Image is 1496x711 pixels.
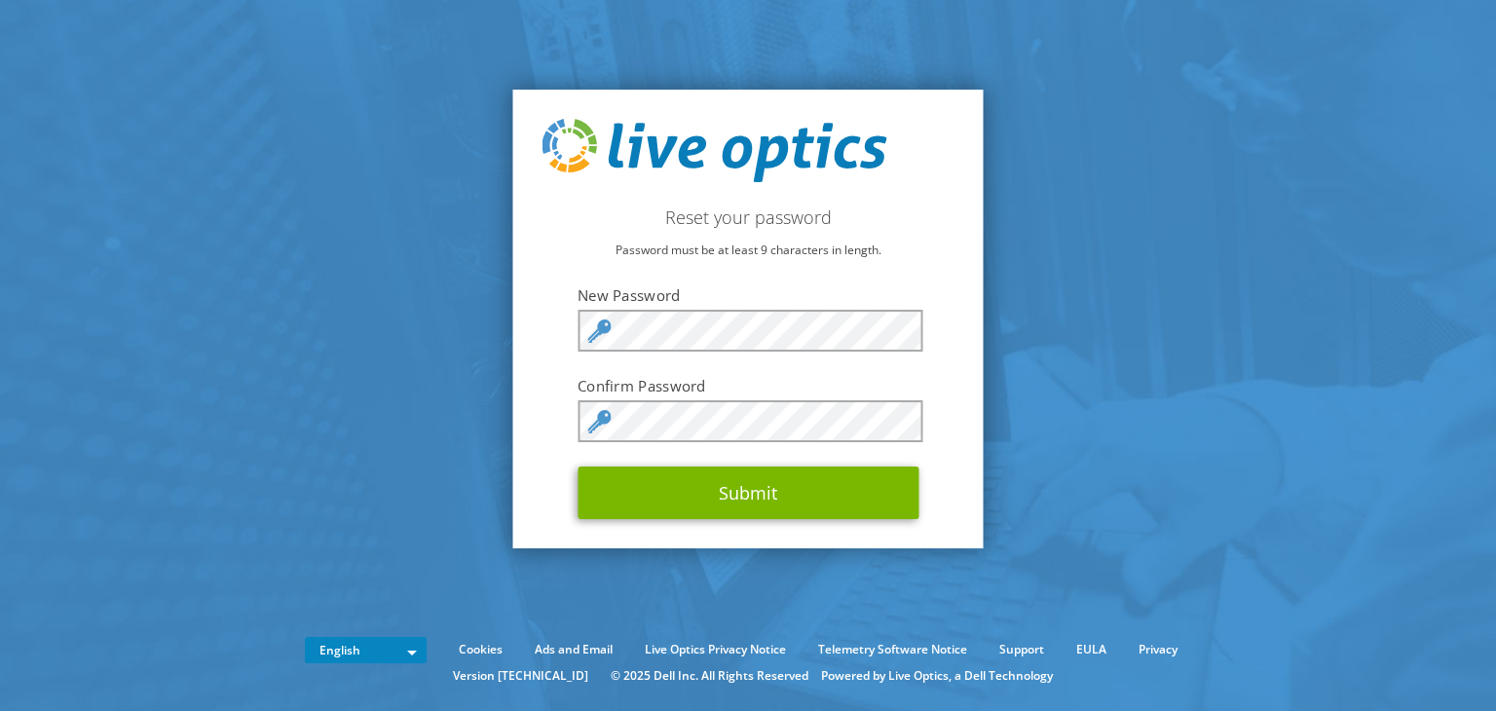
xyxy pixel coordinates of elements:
h2: Reset your password [542,206,954,228]
button: Submit [578,467,918,519]
a: EULA [1062,639,1121,660]
li: Version [TECHNICAL_ID] [443,665,598,687]
img: live_optics_svg.svg [542,119,887,183]
a: Support [985,639,1059,660]
label: Confirm Password [578,376,918,395]
a: Privacy [1124,639,1192,660]
li: © 2025 Dell Inc. All Rights Reserved [601,665,818,687]
a: Live Optics Privacy Notice [630,639,801,660]
label: New Password [578,285,918,305]
a: Cookies [444,639,517,660]
a: Telemetry Software Notice [804,639,982,660]
p: Password must be at least 9 characters in length. [542,240,954,261]
a: Ads and Email [520,639,627,660]
li: Powered by Live Optics, a Dell Technology [821,665,1053,687]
